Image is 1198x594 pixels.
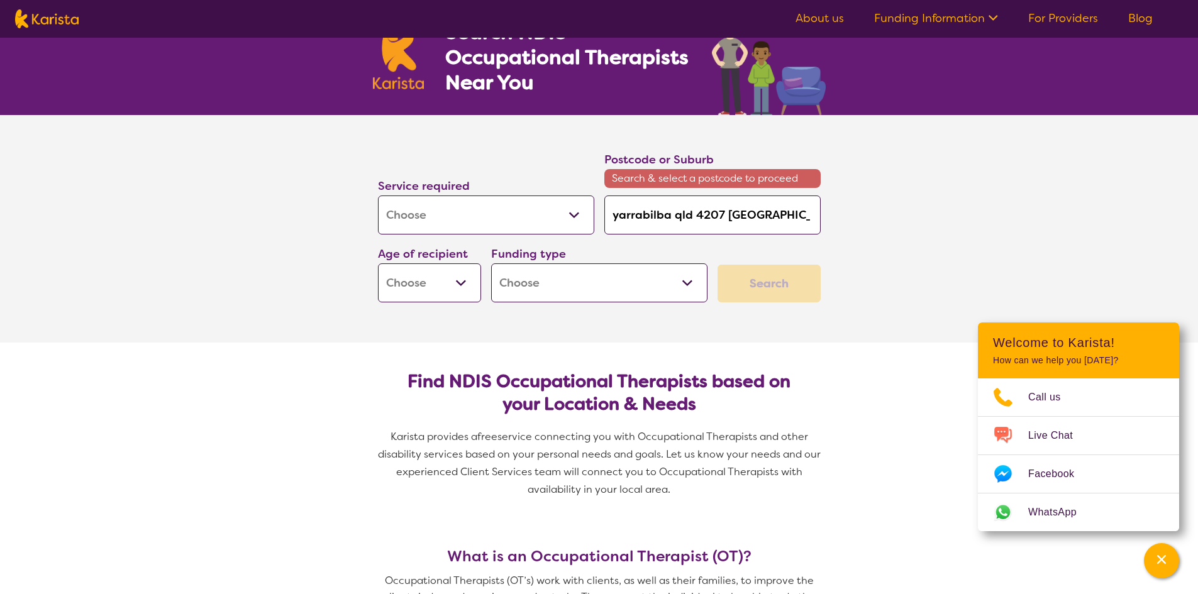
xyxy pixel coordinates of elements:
[388,370,811,415] h2: Find NDIS Occupational Therapists based on your Location & Needs
[491,246,566,261] label: Funding type
[978,378,1179,531] ul: Choose channel
[1128,11,1153,26] a: Blog
[477,430,497,443] span: free
[978,322,1179,531] div: Channel Menu
[993,355,1164,366] p: How can we help you [DATE]?
[378,179,470,194] label: Service required
[15,9,79,28] img: Karista logo
[378,430,823,496] span: service connecting you with Occupational Therapists and other disability services based on your p...
[1028,503,1092,522] span: WhatsApp
[1028,388,1076,407] span: Call us
[978,493,1179,531] a: Web link opens in a new tab.
[993,335,1164,350] h2: Welcome to Karista!
[1028,11,1098,26] a: For Providers
[604,169,821,188] span: Search & select a postcode to proceed
[604,152,714,167] label: Postcode or Suburb
[604,195,821,234] input: Type
[1028,465,1089,483] span: Facebook
[391,430,477,443] span: Karista provides a
[874,11,998,26] a: Funding Information
[378,246,468,261] label: Age of recipient
[712,5,826,115] img: occupational-therapy
[1144,543,1179,578] button: Channel Menu
[373,21,424,89] img: Karista logo
[373,547,826,565] h3: What is an Occupational Therapist (OT)?
[796,11,844,26] a: About us
[445,19,690,95] h1: Search NDIS Occupational Therapists Near You
[1028,426,1088,445] span: Live Chat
